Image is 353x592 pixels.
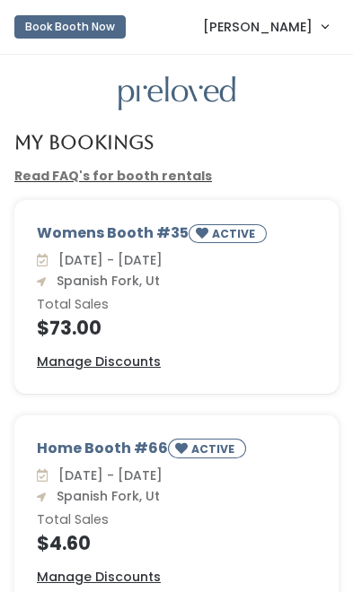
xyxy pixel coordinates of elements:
span: Spanish Fork, Ut [49,272,160,290]
div: Womens Booth #35 [37,222,316,250]
small: ACTIVE [212,226,259,241]
h4: $4.60 [37,533,316,553]
h6: Total Sales [37,298,316,312]
button: Book Booth Now [14,15,126,39]
a: Manage Discounts [37,568,161,587]
small: ACTIVE [191,441,238,457]
span: [PERSON_NAME] [203,17,313,37]
a: Book Booth Now [14,7,126,47]
span: [DATE] - [DATE] [51,466,163,484]
h4: My Bookings [14,132,154,152]
img: preloved logo [119,76,235,111]
a: [PERSON_NAME] [185,7,346,46]
h6: Total Sales [37,513,316,527]
span: Spanish Fork, Ut [49,487,160,505]
div: Home Booth #66 [37,438,316,466]
h4: $73.00 [37,318,316,338]
a: Read FAQ's for booth rentals [14,167,212,185]
a: Manage Discounts [37,353,161,371]
span: [DATE] - [DATE] [51,251,163,269]
u: Manage Discounts [37,568,161,586]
